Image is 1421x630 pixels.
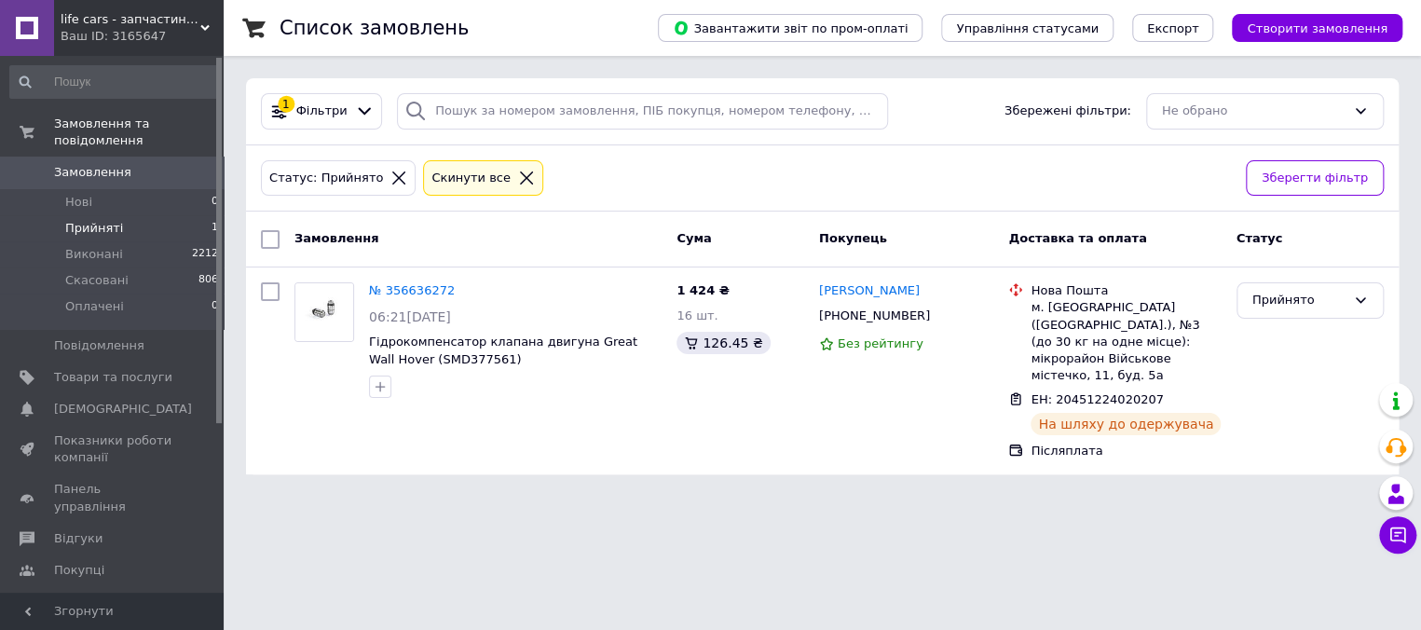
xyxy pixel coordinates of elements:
[1031,443,1221,459] div: Післяплата
[1031,392,1163,406] span: ЕН: 20451224020207
[815,304,934,328] div: [PHONE_NUMBER]
[1247,21,1387,35] span: Створити замовлення
[1162,102,1346,121] div: Не обрано
[296,103,348,120] span: Фільтри
[676,283,729,297] span: 1 424 ₴
[294,282,354,342] a: Фото товару
[54,337,144,354] span: Повідомлення
[212,220,218,237] span: 1
[369,309,451,324] span: 06:21[DATE]
[1252,291,1346,310] div: Прийнято
[65,194,92,211] span: Нові
[1213,21,1402,34] a: Створити замовлення
[61,11,200,28] span: life cars - запчастини до китайців
[369,283,455,297] a: № 356636272
[280,17,469,39] h1: Список замовлень
[819,282,920,300] a: [PERSON_NAME]
[658,14,922,42] button: Завантажити звіт по пром-оплаті
[676,308,717,322] span: 16 шт.
[1147,21,1199,35] span: Експорт
[54,562,104,579] span: Покупці
[198,272,218,289] span: 806
[676,231,711,245] span: Cума
[397,93,888,130] input: Пошук за номером замовлення, ПІБ покупця, номером телефону, Email, номером накладної
[1031,299,1221,384] div: м. [GEOGRAPHIC_DATA] ([GEOGRAPHIC_DATA].), №3 (до 30 кг на одне місце): мікрорайон Військове міст...
[54,401,192,418] span: [DEMOGRAPHIC_DATA]
[1232,14,1402,42] button: Створити замовлення
[1004,103,1131,120] span: Збережені фільтри:
[295,283,353,341] img: Фото товару
[54,116,224,149] span: Замовлення та повідомлення
[61,28,224,45] div: Ваш ID: 3165647
[54,432,172,466] span: Показники роботи компанії
[54,369,172,386] span: Товари та послуги
[428,169,514,188] div: Cкинути все
[294,231,378,245] span: Замовлення
[192,246,218,263] span: 2212
[212,298,218,315] span: 0
[1379,516,1416,554] button: Чат з покупцем
[266,169,387,188] div: Статус: Прийнято
[1008,231,1146,245] span: Доставка та оплата
[1246,160,1384,197] button: Зберегти фільтр
[65,246,123,263] span: Виконані
[673,20,908,36] span: Завантажити звіт по пром-оплаті
[941,14,1114,42] button: Управління статусами
[65,220,123,237] span: Прийняті
[9,65,220,99] input: Пошук
[65,272,129,289] span: Скасовані
[1237,231,1283,245] span: Статус
[1132,14,1214,42] button: Експорт
[212,194,218,211] span: 0
[54,481,172,514] span: Панель управління
[369,335,637,366] a: Гідрокомпенсатор клапана двигуна Great Wall Hover (SMD377561)
[54,530,102,547] span: Відгуки
[956,21,1099,35] span: Управління статусами
[1031,413,1221,435] div: На шляху до одержувача
[65,298,124,315] span: Оплачені
[676,332,770,354] div: 126.45 ₴
[838,336,923,350] span: Без рейтингу
[278,96,294,113] div: 1
[819,231,887,245] span: Покупець
[1262,169,1368,188] span: Зберегти фільтр
[54,164,131,181] span: Замовлення
[1031,282,1221,299] div: Нова Пошта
